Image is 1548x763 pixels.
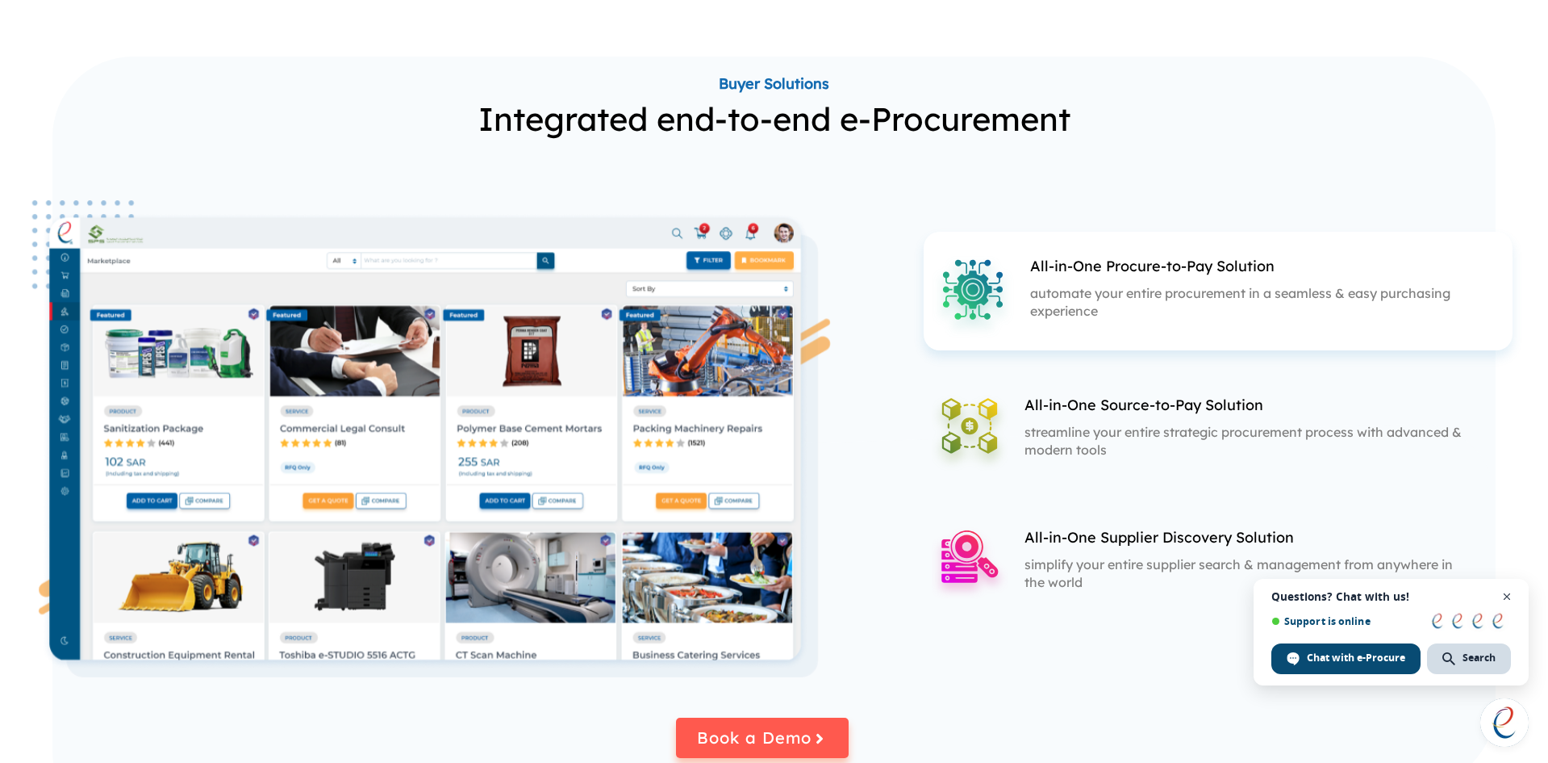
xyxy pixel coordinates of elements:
p: All-in-One Procure-to-Pay Solution [1030,256,1504,276]
button: Book a Demo [676,718,849,758]
span: Close chat [1497,587,1517,607]
p: streamline your entire strategic procurement process with advanced & modern tools [1024,423,1471,459]
span: Support is online [1271,615,1421,627]
span: Chat with e-Procure [1307,651,1405,665]
p: Integrated end-to-end e-Procurement [478,94,1070,143]
div: Chat with e-Procure [1271,644,1421,674]
p: simplify your entire supplier search & management from anywhere in the world [1024,555,1471,591]
div: Search [1427,644,1511,674]
span: Questions? Chat with us! [1271,590,1511,603]
p: automate your entire procurement in a seamless & easy purchasing experience [1030,284,1504,320]
a: Buyer Solutions [478,73,1070,94]
span: Search [1462,651,1496,665]
div: Open chat [1480,698,1529,747]
p: All-in-One Source-to-Pay Solution [1024,395,1471,415]
p: All-in-One Supplier Discovery Solution [1024,527,1471,547]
